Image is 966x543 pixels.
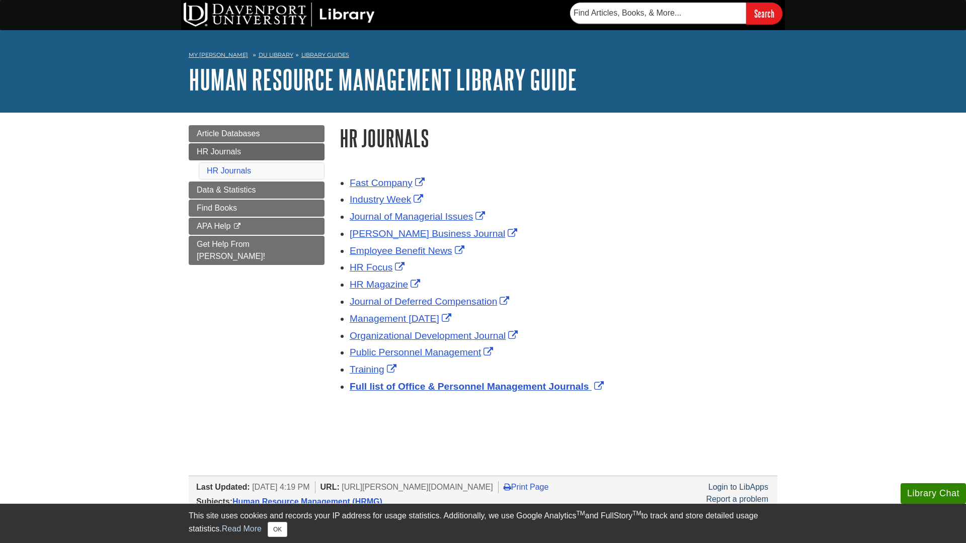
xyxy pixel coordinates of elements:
[197,240,265,260] span: Get Help From [PERSON_NAME]!
[350,211,488,222] a: Link opens in new window
[252,483,309,491] span: [DATE] 4:19 PM
[207,166,251,175] a: HR Journals
[189,125,325,265] div: Guide Page Menu
[259,51,293,58] a: DU Library
[901,483,966,504] button: Library Chat
[350,279,423,290] a: Link opens in new window
[222,524,262,533] a: Read More
[197,186,256,194] span: Data & Statistics
[189,200,325,217] a: Find Books
[197,204,237,212] span: Find Books
[350,296,512,307] a: Link opens in new window
[340,125,777,151] h1: HR Journals
[184,3,375,27] img: DU Library
[570,3,782,24] form: Searches DU Library's articles, books, and more
[350,313,454,324] a: Link opens in new window
[632,510,641,517] sup: TM
[350,381,606,392] a: Link opens in new window
[196,497,232,506] span: Subjects:
[350,330,520,341] a: Link opens in new window
[350,194,426,205] a: Link opens in new window
[189,143,325,160] a: HR Journals
[268,522,287,537] button: Close
[189,182,325,199] a: Data & Statistics
[350,262,407,273] a: Link opens in new window
[189,64,577,95] a: Human Resource Management Library Guide
[350,347,496,357] a: Link opens in new window
[746,3,782,24] input: Search
[708,483,768,491] a: Login to LibApps
[576,510,585,517] sup: TM
[233,223,242,230] i: This link opens in a new window
[189,218,325,235] a: APA Help
[504,483,511,491] i: Print Page
[189,48,777,64] nav: breadcrumb
[706,495,768,503] a: Report a problem
[189,510,777,537] div: This site uses cookies and records your IP address for usage statistics. Additionally, we use Goo...
[189,51,248,59] a: My [PERSON_NAME]
[197,129,260,138] span: Article Databases
[350,381,589,392] b: Full list of Office & Personnel Management Journals
[197,222,230,230] span: APA Help
[196,483,250,491] span: Last Updated:
[342,483,493,491] span: [URL][PERSON_NAME][DOMAIN_NAME]
[504,483,549,491] a: Print Page
[350,177,427,188] a: Link opens in new window
[350,364,399,375] a: Link opens in new window
[350,245,467,256] a: Link opens in new window
[350,228,520,239] a: Link opens in new window
[570,3,746,24] input: Find Articles, Books, & More...
[197,147,241,156] span: HR Journals
[301,51,349,58] a: Library Guides
[189,125,325,142] a: Article Databases
[189,236,325,265] a: Get Help From [PERSON_NAME]!
[320,483,340,491] span: URL:
[232,497,382,506] a: Human Resource Management (HRMG)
